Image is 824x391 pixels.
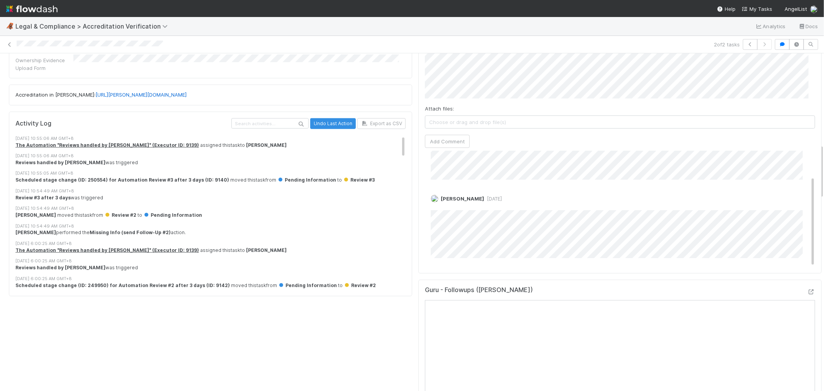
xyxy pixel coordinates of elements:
span: [DATE] [484,196,502,202]
div: [DATE] 10:54:49 AM GMT+8 [15,223,412,229]
span: Pending Information [277,177,336,183]
span: Legal & Compliance > Accreditation Verification [15,22,172,30]
a: My Tasks [742,5,772,13]
div: was triggered [15,264,412,271]
span: [PERSON_NAME] [441,195,484,202]
div: performed the action. [15,229,412,236]
strong: Scheduled stage change (ID: 249950) for Automation Review #2 after 3 days (ID: 9142) [15,282,230,288]
span: Review #3 [343,177,375,183]
div: was triggered [15,194,412,201]
div: assigned this task to [15,247,412,254]
img: logo-inverted-e16ddd16eac7371096b0.svg [6,2,58,15]
div: was triggered [15,159,412,166]
strong: [PERSON_NAME] [15,229,56,235]
button: Export as CSV [357,118,406,129]
p: Accreditation in [PERSON_NAME]: [15,91,406,99]
div: [DATE] 10:55:06 AM GMT+8 [15,135,412,142]
div: moved this task from to [15,177,412,184]
button: Undo Last Action [310,118,356,129]
span: Pending Information [278,282,337,288]
div: moved this task from to [15,282,412,289]
button: Add Comment [425,135,470,148]
img: avatar_cd4e5e5e-3003-49e5-bc76-fd776f359de9.png [810,5,818,13]
input: Search activities... [231,118,309,129]
div: [DATE] 10:54:49 AM GMT+8 [15,188,412,194]
strong: Reviews handled by [PERSON_NAME] [15,265,105,270]
strong: [PERSON_NAME] [246,142,287,148]
div: Help [717,5,736,13]
a: Docs [798,22,818,31]
span: 🦧 [6,23,14,29]
div: [DATE] 6:00:25 AM GMT+8 [15,275,412,282]
span: Choose or drag and drop file(s) [425,116,815,128]
strong: Scheduled stage change (ID: 250554) for Automation Review #3 after 3 days (ID: 9140) [15,177,229,183]
label: Attach files: [425,105,454,112]
span: My Tasks [742,6,772,12]
strong: Reviews handled by [PERSON_NAME] [15,160,105,165]
strong: [PERSON_NAME] [15,212,56,218]
div: [DATE] 6:00:25 AM GMT+8 [15,240,412,247]
span: Review #2 [104,212,136,218]
strong: [PERSON_NAME] [246,247,287,253]
div: moved this task from to [15,212,412,219]
div: [DATE] 6:00:25 AM GMT+8 [15,258,412,264]
a: Analytics [755,22,786,31]
span: AngelList [785,6,807,12]
h5: Guru - Followups ([PERSON_NAME]) [425,286,533,294]
span: 2 of 2 tasks [714,41,740,48]
div: [DATE] 10:55:06 AM GMT+8 [15,153,412,159]
strong: Review #3 after 3 days [15,195,71,201]
div: [DATE] 10:55:05 AM GMT+8 [15,170,412,177]
div: assigned this task to [15,142,412,149]
span: Review #2 [344,282,376,288]
div: [DATE] 10:54:49 AM GMT+8 [15,205,412,212]
h5: Activity Log [15,120,230,127]
a: The Automation "Reviews handled by [PERSON_NAME]" (Executor ID: 9139) [15,247,199,253]
a: [URL][PERSON_NAME][DOMAIN_NAME] [95,92,187,98]
div: Ownership Evidence Upload Form [15,56,73,72]
span: Pending Information [143,212,202,218]
img: avatar_cd4e5e5e-3003-49e5-bc76-fd776f359de9.png [431,195,438,202]
a: The Automation "Reviews handled by [PERSON_NAME]" (Executor ID: 9139) [15,142,199,148]
strong: Missing Info (send Follow-Up #2) [90,229,171,235]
